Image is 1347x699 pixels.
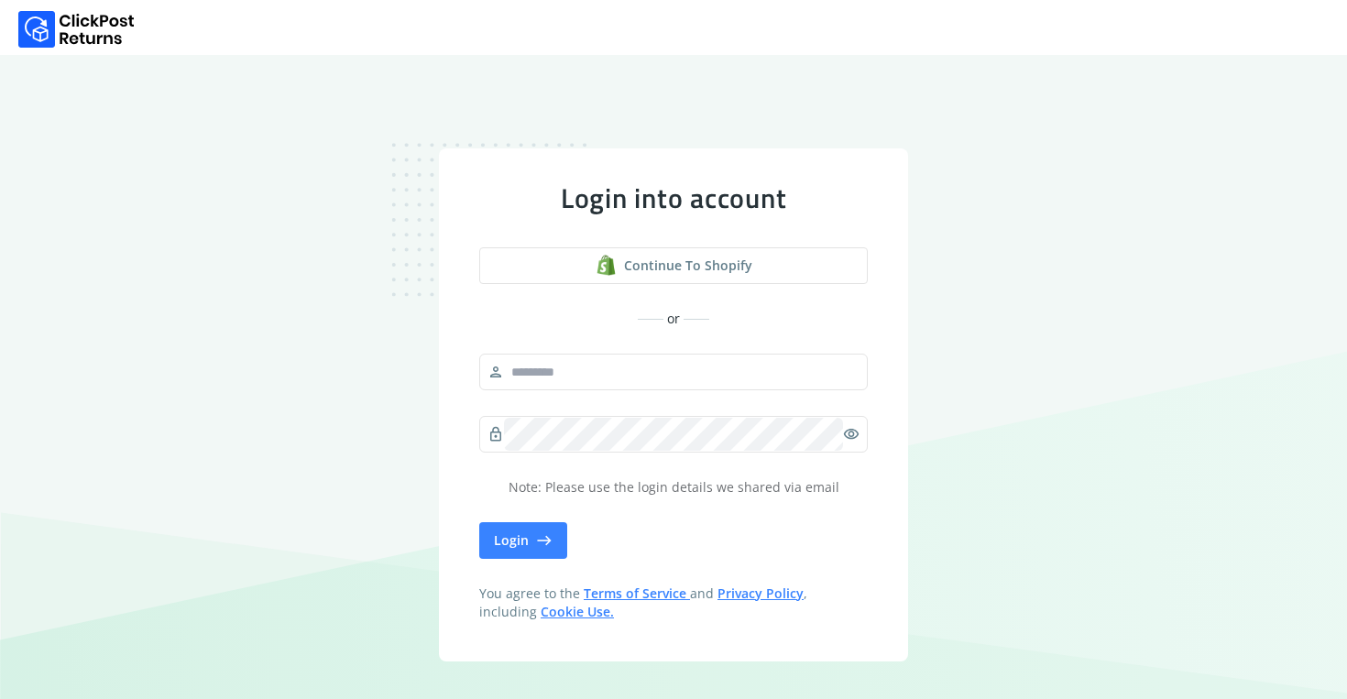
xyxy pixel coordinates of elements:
[479,584,868,621] span: You agree to the and , including
[584,584,690,602] a: Terms of Service
[487,359,504,385] span: person
[479,247,868,284] a: shopify logoContinue to shopify
[479,181,868,214] div: Login into account
[479,310,868,328] div: or
[541,603,614,620] a: Cookie Use.
[717,584,804,602] a: Privacy Policy
[536,528,553,553] span: east
[479,247,868,284] button: Continue to shopify
[624,257,752,275] span: Continue to shopify
[843,421,860,447] span: visibility
[487,421,504,447] span: lock
[596,255,617,276] img: shopify logo
[18,11,135,48] img: Logo
[479,522,567,559] button: Login east
[479,478,868,497] p: Note: Please use the login details we shared via email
